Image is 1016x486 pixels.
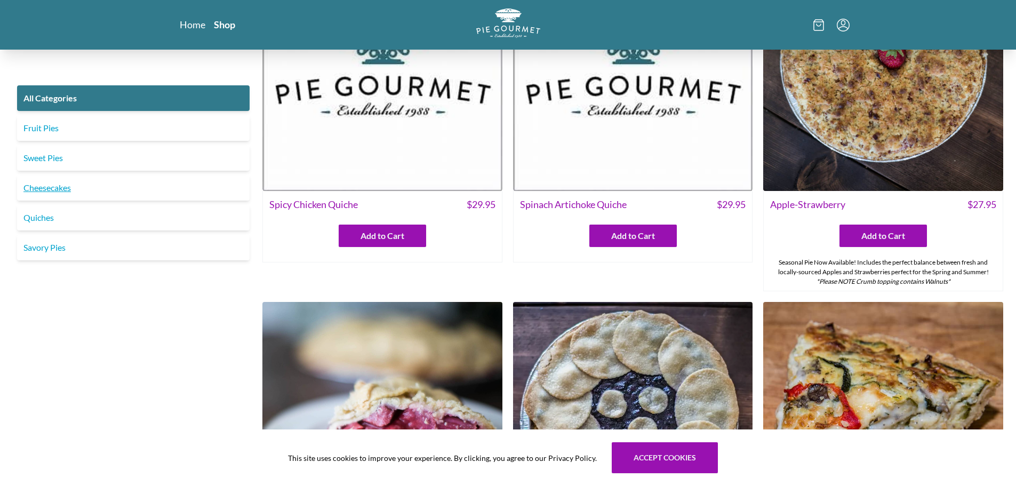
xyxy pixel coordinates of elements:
[180,18,205,31] a: Home
[717,197,746,212] span: $ 29.95
[817,277,950,285] em: *Please NOTE Crumb topping contains Walnuts*
[467,197,495,212] span: $ 29.95
[476,9,540,38] img: logo
[611,229,655,242] span: Add to Cart
[269,197,358,212] span: Spicy Chicken Quiche
[589,225,677,247] button: Add to Cart
[214,18,235,31] a: Shop
[764,253,1003,291] div: Seasonal Pie Now Available! Includes the perfect balance between fresh and locally-sourced Apples...
[361,229,404,242] span: Add to Cart
[967,197,996,212] span: $ 27.95
[837,19,850,31] button: Menu
[288,452,597,464] span: This site uses cookies to improve your experience. By clicking, you agree to our Privacy Policy.
[17,205,250,230] a: Quiches
[612,442,718,473] button: Accept cookies
[770,197,845,212] span: Apple-Strawberry
[17,235,250,260] a: Savory Pies
[520,197,627,212] span: Spinach Artichoke Quiche
[339,225,426,247] button: Add to Cart
[17,85,250,111] a: All Categories
[476,9,540,41] a: Logo
[17,175,250,201] a: Cheesecakes
[17,115,250,141] a: Fruit Pies
[839,225,927,247] button: Add to Cart
[17,145,250,171] a: Sweet Pies
[861,229,905,242] span: Add to Cart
